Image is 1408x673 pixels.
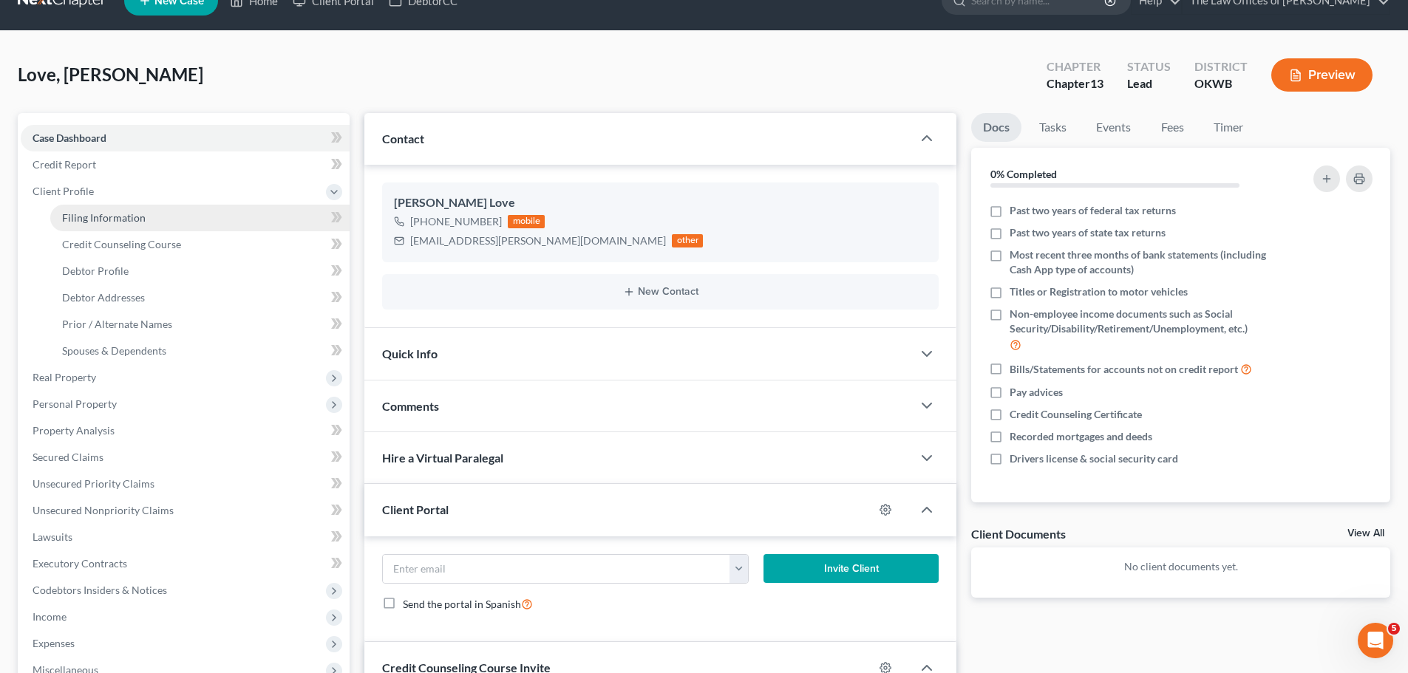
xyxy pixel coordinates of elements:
[382,131,424,146] span: Contact
[50,284,350,311] a: Debtor Addresses
[21,471,350,497] a: Unsecured Priority Claims
[1010,225,1166,240] span: Past two years of state tax returns
[1010,362,1238,377] span: Bills/Statements for accounts not on credit report
[1010,429,1152,444] span: Recorded mortgages and deeds
[21,524,350,550] a: Lawsuits
[33,424,115,437] span: Property Analysis
[33,371,96,383] span: Real Property
[508,215,545,228] div: mobile
[62,238,181,250] span: Credit Counseling Course
[763,554,939,584] button: Invite Client
[971,526,1066,542] div: Client Documents
[62,344,166,357] span: Spouses & Dependents
[1149,113,1196,142] a: Fees
[1194,75,1248,92] div: OKWB
[33,584,167,596] span: Codebtors Insiders & Notices
[394,286,927,298] button: New Contact
[1027,113,1078,142] a: Tasks
[1084,113,1143,142] a: Events
[383,555,730,583] input: Enter email
[33,451,103,463] span: Secured Claims
[50,231,350,258] a: Credit Counseling Course
[21,550,350,577] a: Executory Contracts
[971,113,1021,142] a: Docs
[983,559,1378,574] p: No client documents yet.
[1194,58,1248,75] div: District
[1047,75,1103,92] div: Chapter
[33,397,117,410] span: Personal Property
[33,504,174,516] span: Unsecured Nonpriority Claims
[33,131,106,144] span: Case Dashboard
[1010,203,1176,218] span: Past two years of federal tax returns
[394,194,927,212] div: [PERSON_NAME] Love
[990,168,1057,180] strong: 0% Completed
[1010,407,1142,422] span: Credit Counseling Certificate
[410,233,666,248] div: [EMAIL_ADDRESS][PERSON_NAME][DOMAIN_NAME]
[33,185,94,197] span: Client Profile
[33,477,154,490] span: Unsecured Priority Claims
[1271,58,1373,92] button: Preview
[33,610,67,623] span: Income
[50,258,350,284] a: Debtor Profile
[33,637,75,649] span: Expenses
[21,497,350,524] a: Unsecured Nonpriority Claims
[1090,76,1103,90] span: 13
[1047,58,1103,75] div: Chapter
[62,264,129,277] span: Debtor Profile
[1010,307,1273,336] span: Non-employee income documents such as Social Security/Disability/Retirement/Unemployment, etc.)
[33,530,72,543] span: Lawsuits
[21,417,350,444] a: Property Analysis
[672,234,703,247] div: other
[1202,113,1255,142] a: Timer
[382,346,438,361] span: Quick Info
[1010,284,1188,299] span: Titles or Registration to motor vehicles
[1010,385,1063,400] span: Pay advices
[382,451,503,465] span: Hire a Virtual Paralegal
[62,318,172,330] span: Prior / Alternate Names
[33,158,96,171] span: Credit Report
[50,311,350,338] a: Prior / Alternate Names
[1010,247,1273,277] span: Most recent three months of bank statements (including Cash App type of accounts)
[1127,58,1171,75] div: Status
[50,338,350,364] a: Spouses & Dependents
[62,211,146,224] span: Filing Information
[21,444,350,471] a: Secured Claims
[382,399,439,413] span: Comments
[62,291,145,304] span: Debtor Addresses
[410,214,502,229] div: [PHONE_NUMBER]
[403,598,521,610] span: Send the portal in Spanish
[382,502,449,516] span: Client Portal
[21,151,350,178] a: Credit Report
[1358,623,1393,658] iframe: Intercom live chat
[33,557,127,570] span: Executory Contracts
[1127,75,1171,92] div: Lead
[18,64,203,85] span: Love, [PERSON_NAME]
[1010,451,1178,466] span: Drivers license & social security card
[1347,528,1384,539] a: View All
[50,205,350,231] a: Filing Information
[1388,623,1400,635] span: 5
[21,125,350,151] a: Case Dashboard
